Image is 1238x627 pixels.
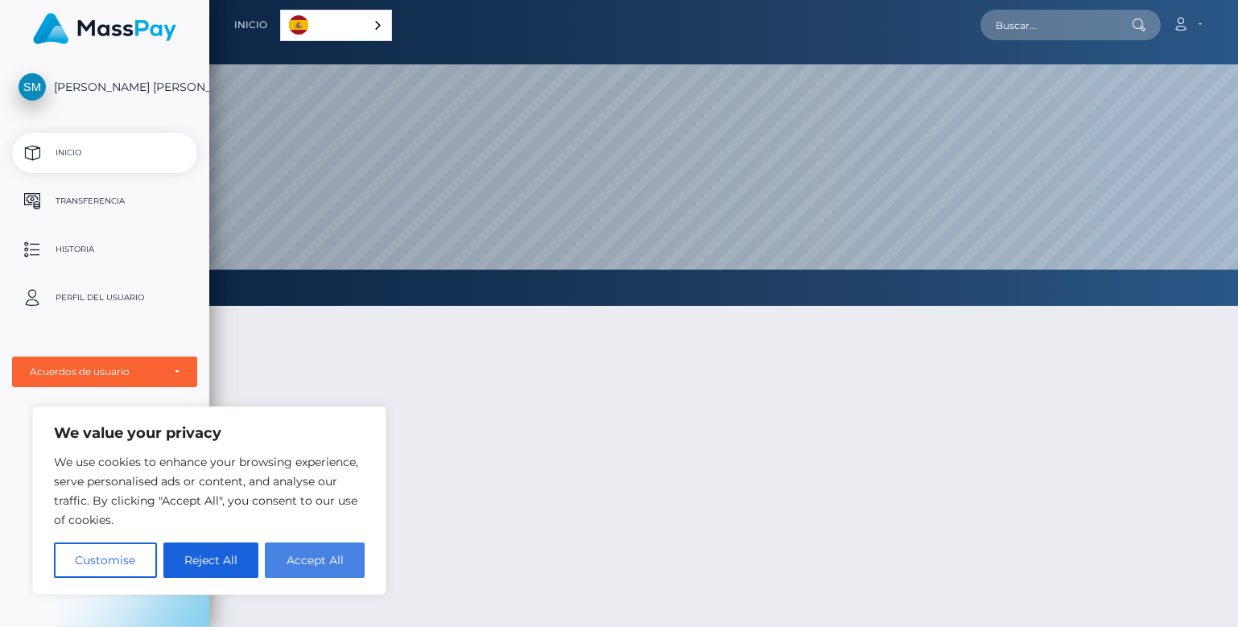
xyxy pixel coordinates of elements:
[19,286,191,310] p: Perfil del usuario
[19,237,191,262] p: Historia
[32,406,386,595] div: We value your privacy
[12,181,197,221] a: Transferencia
[280,10,392,41] div: Language
[12,229,197,270] a: Historia
[980,10,1132,40] input: Buscar...
[54,452,365,530] p: We use cookies to enhance your browsing experience, serve personalised ads or content, and analys...
[281,10,391,40] a: Español
[33,13,176,44] img: MassPay
[19,189,191,213] p: Transferencia
[12,80,197,94] span: [PERSON_NAME] [PERSON_NAME]
[163,542,259,578] button: Reject All
[12,133,197,173] a: Inicio
[19,141,191,165] p: Inicio
[12,278,197,318] a: Perfil del usuario
[280,10,392,41] aside: Language selected: Español
[30,365,162,378] div: Acuerdos de usuario
[54,542,157,578] button: Customise
[54,423,365,443] p: We value your privacy
[12,357,197,387] button: Acuerdos de usuario
[234,8,267,42] a: Inicio
[265,542,365,578] button: Accept All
